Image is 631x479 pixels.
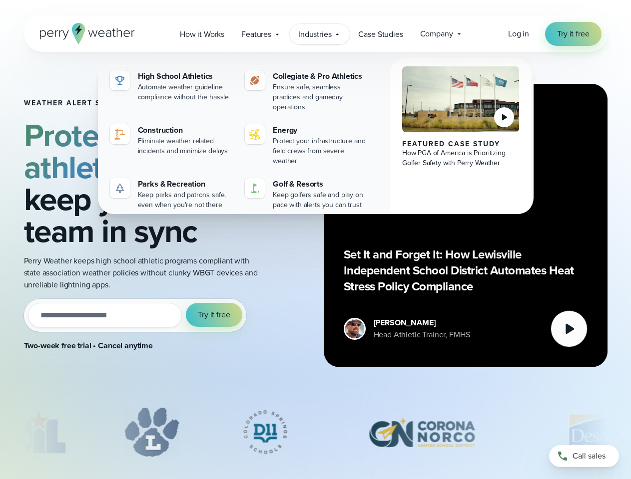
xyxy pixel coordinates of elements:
[273,124,368,136] div: Energy
[273,190,368,210] div: Keep golfers safe and play on pace with alerts you can trust
[249,128,261,140] img: energy-icon@2x-1.svg
[249,74,261,86] img: proathletics-icon@2x-1.svg
[573,450,606,462] span: Call sales
[545,22,601,46] a: Try it free
[273,136,368,166] div: Protect your infrastructure and field crews from severe weather
[344,246,588,294] p: Set It and Forget It: How Lewisville Independent School District Automates Heat Stress Policy Com...
[24,407,608,462] div: slideshow
[114,128,126,140] img: noun-crane-7630938-1@2x.svg
[241,174,372,214] a: Golf & Resorts Keep golfers safe and play on pace with alerts you can trust
[180,28,224,40] span: How it Works
[138,124,233,136] div: Construction
[273,82,368,112] div: Ensure safe, seamless practices and gameday operations
[138,70,233,82] div: High School Athletics
[138,136,233,156] div: Eliminate weather related incidents and minimize delays
[374,329,470,341] div: Head Athletic Trainer, FMHS
[24,340,153,351] strong: Two-week free trial • Cancel anytime
[298,28,331,40] span: Industries
[24,119,258,247] h2: and keep your team in sync
[402,140,520,148] div: Featured Case Study
[138,190,233,210] div: Keep parks and patrons safe, even when you're not there
[138,178,233,190] div: Parks & Recreation
[198,309,230,321] span: Try it free
[241,120,372,170] a: Energy Protect your infrastructure and field crews from severe weather
[114,182,126,194] img: parks-icon-grey.svg
[351,407,493,457] img: Corona-Norco-Unified-School-District.svg
[508,28,529,40] a: Log in
[249,182,261,194] img: golf-iconV2.svg
[106,66,237,106] a: High School Athletics Automate weather guideline compliance without the hassle
[138,82,233,102] div: Automate weather guideline compliance without the hassle
[358,28,403,40] span: Case Studies
[241,66,372,116] a: Collegiate & Pro Athletics Ensure safe, seamless practices and gameday operations
[273,178,368,190] div: Golf & Resorts
[420,28,453,40] span: Company
[171,24,233,44] a: How it Works
[241,28,271,40] span: Features
[24,255,258,291] p: Perry Weather keeps high school athletic programs compliant with state association weather polici...
[124,407,179,457] div: 2 of 12
[273,70,368,82] div: Collegiate & Pro Athletics
[402,66,520,132] img: PGA of America, Frisco Campus
[114,74,126,86] img: highschool-icon.svg
[106,174,237,214] a: Parks & Recreation Keep parks and patrons safe, even when you're not there
[402,148,520,168] div: How PGA of America is Prioritizing Golfer Safety with Perry Weather
[508,28,529,39] span: Log in
[351,407,493,457] div: 4 of 12
[390,58,532,222] a: PGA of America, Frisco Campus Featured Case Study How PGA of America is Prioritizing Golfer Safet...
[549,445,619,467] a: Call sales
[186,303,242,327] button: Try it free
[557,28,589,40] span: Try it free
[350,24,411,44] a: Case Studies
[24,112,237,191] strong: Protect student athletes
[106,120,237,160] a: Construction Eliminate weather related incidents and minimize delays
[345,319,364,338] img: cody-henschke-headshot
[227,407,303,457] div: 3 of 12
[24,99,258,107] h1: Weather Alert System for High School Athletics
[374,317,470,329] div: [PERSON_NAME]
[227,407,303,457] img: Colorado-Springs-School-District.svg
